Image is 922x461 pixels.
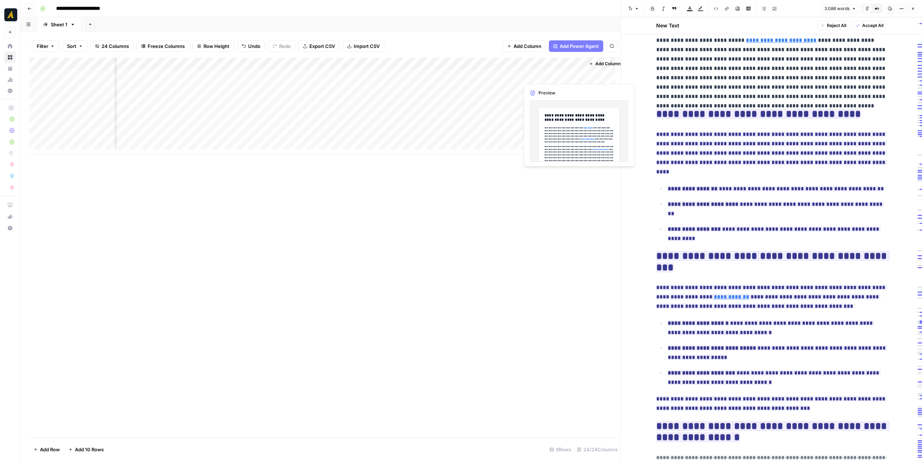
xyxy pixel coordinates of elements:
[279,43,291,50] span: Redo
[586,59,623,68] button: Add Column
[4,222,16,234] button: Help + Support
[192,40,234,52] button: Row Height
[862,22,883,29] span: Accept All
[62,40,88,52] button: Sort
[821,4,859,13] button: 3.088 words
[248,43,260,50] span: Undo
[4,6,16,24] button: Workspace: Marketers in Demand
[51,21,67,28] div: Sheet 1
[547,444,574,455] div: 6 Rows
[4,8,17,21] img: Marketers in Demand Logo
[5,211,15,222] div: What's new?
[298,40,340,52] button: Export CSV
[237,40,265,52] button: Undo
[514,43,541,50] span: Add Column
[824,5,850,12] span: 3.088 words
[268,40,295,52] button: Redo
[4,40,16,52] a: Home
[574,444,621,455] div: 24/24 Columns
[852,21,887,30] button: Accept All
[37,17,81,32] a: Sheet 1
[148,43,185,50] span: Freeze Columns
[4,211,16,222] button: What's new?
[560,43,599,50] span: Add Power Agent
[40,446,60,453] span: Add Row
[656,22,679,29] h2: New Text
[4,85,16,97] a: Settings
[502,40,546,52] button: Add Column
[203,43,229,50] span: Row Height
[136,40,189,52] button: Freeze Columns
[102,43,129,50] span: 24 Columns
[595,61,621,67] span: Add Column
[64,444,108,455] button: Add 10 Rows
[827,22,846,29] span: Reject All
[75,446,104,453] span: Add 10 Rows
[4,74,16,85] a: Usage
[4,199,16,211] a: AirOps Academy
[90,40,134,52] button: 24 Columns
[309,43,335,50] span: Export CSV
[29,444,64,455] button: Add Row
[817,21,850,30] button: Reject All
[4,52,16,63] a: Browse
[67,43,76,50] span: Sort
[37,43,48,50] span: Filter
[343,40,384,52] button: Import CSV
[32,40,59,52] button: Filter
[354,43,380,50] span: Import CSV
[549,40,603,52] button: Add Power Agent
[4,63,16,74] a: Your Data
